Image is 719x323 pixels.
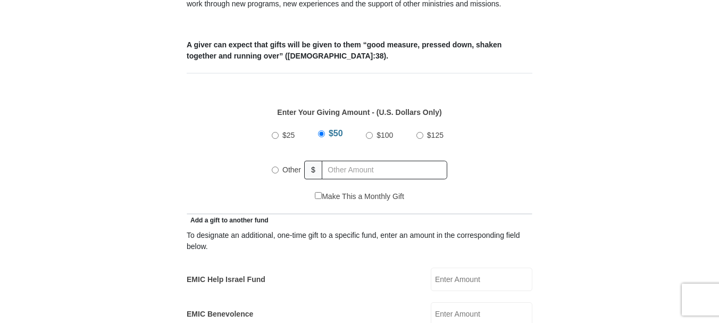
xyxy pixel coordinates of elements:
strong: Enter Your Giving Amount - (U.S. Dollars Only) [277,108,441,117]
input: Other Amount [322,161,447,179]
label: EMIC Help Israel Fund [187,274,265,285]
span: $ [304,161,322,179]
input: Enter Amount [431,268,532,291]
span: $50 [329,129,343,138]
span: $25 [282,131,295,139]
div: To designate an additional, one-time gift to a specific fund, enter an amount in the correspondin... [187,230,532,252]
span: Add a gift to another fund [187,217,269,224]
span: Other [282,165,301,174]
b: A giver can expect that gifts will be given to them “good measure, pressed down, shaken together ... [187,40,501,60]
span: $125 [427,131,444,139]
input: Make This a Monthly Gift [315,192,322,199]
label: Make This a Monthly Gift [315,191,404,202]
span: $100 [377,131,393,139]
label: EMIC Benevolence [187,309,253,320]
